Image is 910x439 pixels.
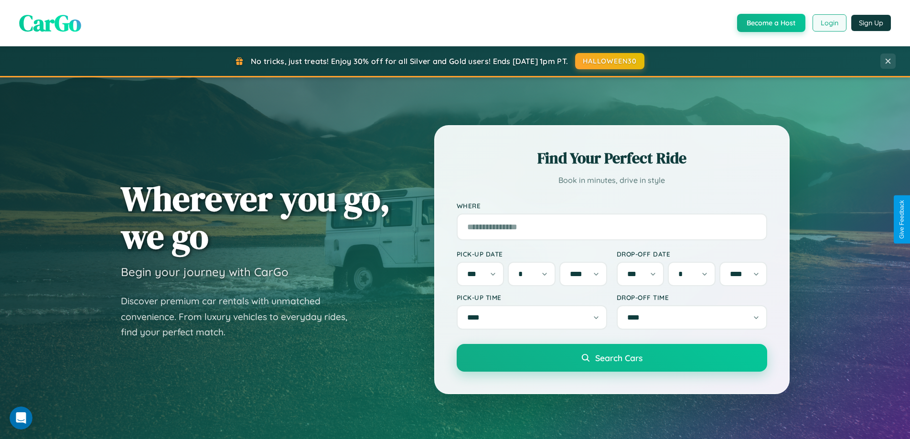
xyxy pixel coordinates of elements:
[121,293,360,340] p: Discover premium car rentals with unmatched convenience. From luxury vehicles to everyday rides, ...
[19,7,81,39] span: CarGo
[457,202,767,210] label: Where
[851,15,891,31] button: Sign Up
[595,353,642,363] span: Search Cars
[899,200,905,239] div: Give Feedback
[457,173,767,187] p: Book in minutes, drive in style
[251,56,568,66] span: No tricks, just treats! Enjoy 30% off for all Silver and Gold users! Ends [DATE] 1pm PT.
[457,148,767,169] h2: Find Your Perfect Ride
[575,53,644,69] button: HALLOWEEN30
[10,407,32,429] iframe: Intercom live chat
[617,250,767,258] label: Drop-off Date
[121,265,289,279] h3: Begin your journey with CarGo
[737,14,805,32] button: Become a Host
[457,344,767,372] button: Search Cars
[457,293,607,301] label: Pick-up Time
[457,250,607,258] label: Pick-up Date
[121,180,390,255] h1: Wherever you go, we go
[617,293,767,301] label: Drop-off Time
[813,14,846,32] button: Login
